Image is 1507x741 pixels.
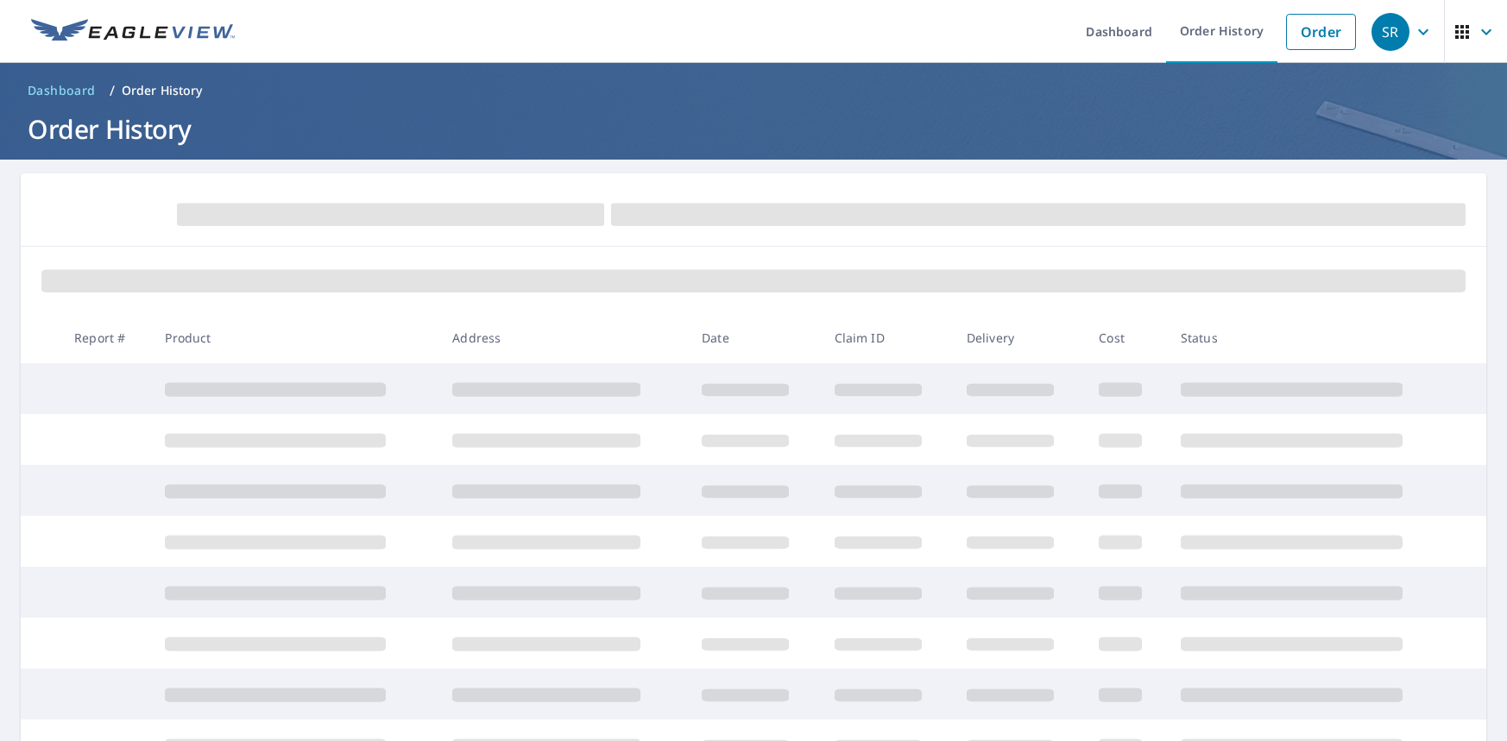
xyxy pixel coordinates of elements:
div: SR [1371,13,1409,51]
a: Order [1286,14,1356,50]
span: Dashboard [28,82,96,99]
th: Product [151,312,438,363]
th: Address [438,312,688,363]
th: Status [1167,312,1454,363]
img: EV Logo [31,19,235,45]
li: / [110,80,115,101]
nav: breadcrumb [21,77,1486,104]
th: Date [688,312,820,363]
th: Cost [1085,312,1167,363]
th: Delivery [953,312,1085,363]
h1: Order History [21,111,1486,147]
a: Dashboard [21,77,103,104]
p: Order History [122,82,203,99]
th: Claim ID [821,312,953,363]
th: Report # [60,312,151,363]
